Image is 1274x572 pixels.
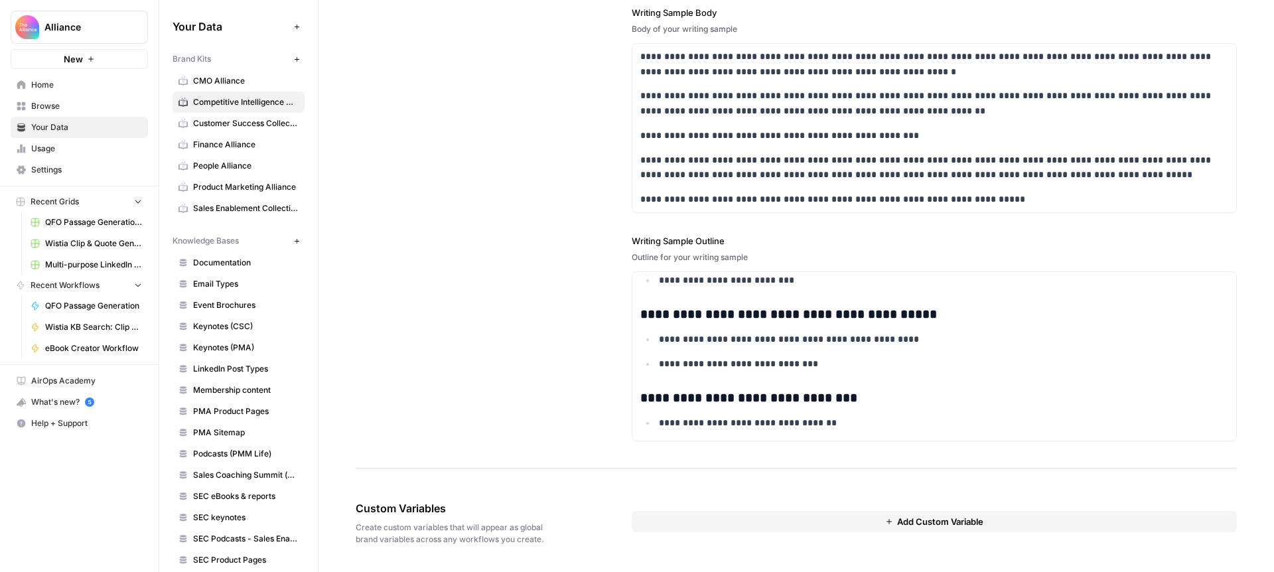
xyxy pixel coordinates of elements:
a: SEC Podcasts - Sales Enablement Innovation [173,528,305,549]
span: Browse [31,100,142,112]
a: Browse [11,96,148,117]
span: Keynotes (CSC) [193,321,299,332]
span: Membership content [193,384,299,396]
a: Documentation [173,252,305,273]
span: Competitive Intelligence Alliance [193,96,299,108]
a: Keynotes (CSC) [173,316,305,337]
span: SEC eBooks & reports [193,490,299,502]
a: PMA Sitemap [173,422,305,443]
span: QFO Passage Generation [45,300,142,312]
span: Recent Grids [31,196,79,208]
a: Competitive Intelligence Alliance [173,92,305,113]
button: Workspace: Alliance [11,11,148,44]
a: Wistia Clip & Quote Generator [25,233,148,254]
span: Add Custom Variable [897,515,983,528]
span: Usage [31,143,142,155]
a: SEC Product Pages [173,549,305,571]
span: QFO Passage Generation Grid (PMA) [45,216,142,228]
div: Outline for your writing sample [632,251,1237,263]
span: SEC Product Pages [193,554,299,566]
span: Create custom variables that will appear as global brand variables across any workflows you create. [356,522,557,545]
span: Wistia Clip & Quote Generator [45,238,142,250]
span: PMA Product Pages [193,405,299,417]
span: New [64,52,83,66]
span: SEC keynotes [193,512,299,524]
a: PMA Product Pages [173,401,305,422]
span: Keynotes (PMA) [193,342,299,354]
a: People Alliance [173,155,305,177]
span: Product Marketing Alliance [193,181,299,193]
a: Podcasts (PMM Life) [173,443,305,465]
span: Custom Variables [356,500,557,516]
span: Wistia KB Search: Clip & Takeaway Generator [45,321,142,333]
span: Brand Kits [173,53,211,65]
a: Settings [11,159,148,180]
span: PMA Sitemap [193,427,299,439]
span: People Alliance [193,160,299,172]
label: Writing Sample Body [632,6,1237,19]
a: Keynotes (PMA) [173,337,305,358]
span: AirOps Academy [31,375,142,387]
span: Event Brochures [193,299,299,311]
a: QFO Passage Generation Grid (PMA) [25,212,148,233]
span: Sales Enablement Collective [193,202,299,214]
a: AirOps Academy [11,370,148,392]
button: New [11,49,148,69]
span: eBook Creator Workflow [45,342,142,354]
a: QFO Passage Generation [25,295,148,317]
a: Sales Coaching Summit (eBook test) [173,465,305,486]
span: Home [31,79,142,91]
text: 5 [88,399,91,405]
span: Sales Coaching Summit (eBook test) [193,469,299,481]
span: Help + Support [31,417,142,429]
span: Your Data [173,19,289,35]
div: What's new? [11,392,147,412]
button: Help + Support [11,413,148,434]
a: LinkedIn Post Types [173,358,305,380]
a: Usage [11,138,148,159]
a: Finance Alliance [173,134,305,155]
span: Your Data [31,121,142,133]
button: Recent Workflows [11,275,148,295]
span: Podcasts (PMM Life) [193,448,299,460]
a: Your Data [11,117,148,138]
a: Home [11,74,148,96]
span: Knowledge Bases [173,235,239,247]
a: SEC keynotes [173,507,305,528]
span: Multi-purpose LinkedIn Workflow Grid [45,259,142,271]
img: Alliance Logo [15,15,39,39]
span: Email Types [193,278,299,290]
a: 5 [85,397,94,407]
a: Membership content [173,380,305,401]
a: eBook Creator Workflow [25,338,148,359]
a: Product Marketing Alliance [173,177,305,198]
a: Wistia KB Search: Clip & Takeaway Generator [25,317,148,338]
a: Multi-purpose LinkedIn Workflow Grid [25,254,148,275]
a: Sales Enablement Collective [173,198,305,219]
span: SEC Podcasts - Sales Enablement Innovation [193,533,299,545]
button: What's new? 5 [11,392,148,413]
span: Alliance [44,21,125,34]
span: LinkedIn Post Types [193,363,299,375]
button: Recent Grids [11,192,148,212]
span: Documentation [193,257,299,269]
a: Email Types [173,273,305,295]
span: Settings [31,164,142,176]
span: CMO Alliance [193,75,299,87]
a: SEC eBooks & reports [173,486,305,507]
label: Writing Sample Outline [632,234,1237,248]
span: Customer Success Collective [193,117,299,129]
button: Add Custom Variable [632,511,1237,532]
div: Body of your writing sample [632,23,1237,35]
a: Customer Success Collective [173,113,305,134]
a: CMO Alliance [173,70,305,92]
span: Finance Alliance [193,139,299,151]
span: Recent Workflows [31,279,100,291]
a: Event Brochures [173,295,305,316]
